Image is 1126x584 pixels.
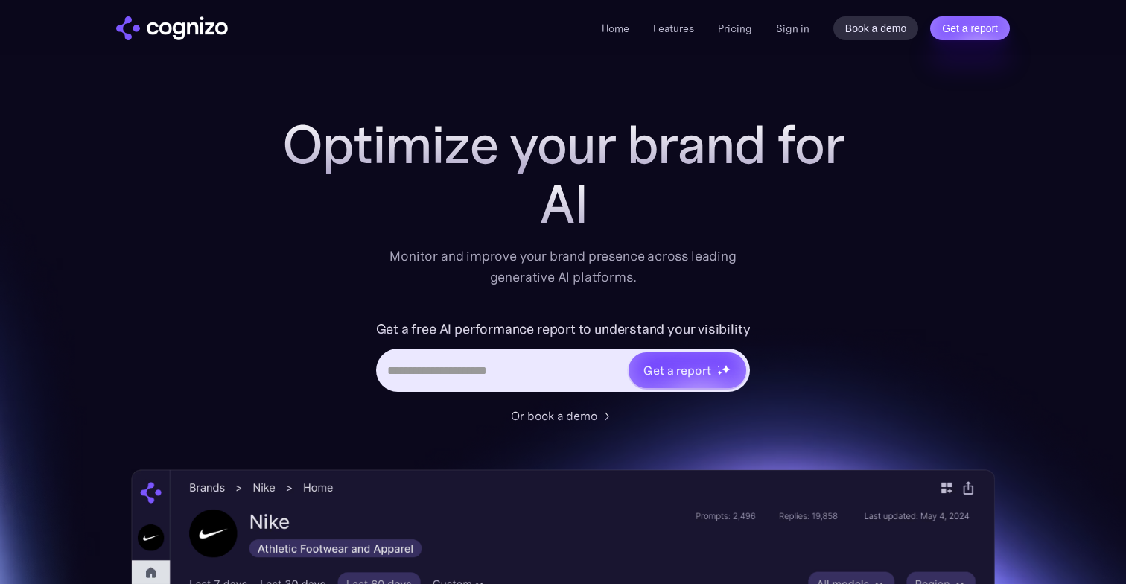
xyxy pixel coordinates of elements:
[643,361,710,379] div: Get a report
[380,246,746,288] div: Monitor and improve your brand presence across leading generative AI platforms.
[717,365,719,367] img: star
[717,370,722,375] img: star
[602,22,629,35] a: Home
[265,174,861,234] div: AI
[116,16,228,40] a: home
[718,22,752,35] a: Pricing
[265,115,861,174] h1: Optimize your brand for
[116,16,228,40] img: cognizo logo
[776,19,809,37] a: Sign in
[833,16,919,40] a: Book a demo
[721,364,731,374] img: star
[376,317,751,399] form: Hero URL Input Form
[653,22,694,35] a: Features
[627,351,748,390] a: Get a reportstarstarstar
[511,407,597,425] div: Or book a demo
[511,407,615,425] a: Or book a demo
[930,16,1010,40] a: Get a report
[376,317,751,341] label: Get a free AI performance report to understand your visibility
